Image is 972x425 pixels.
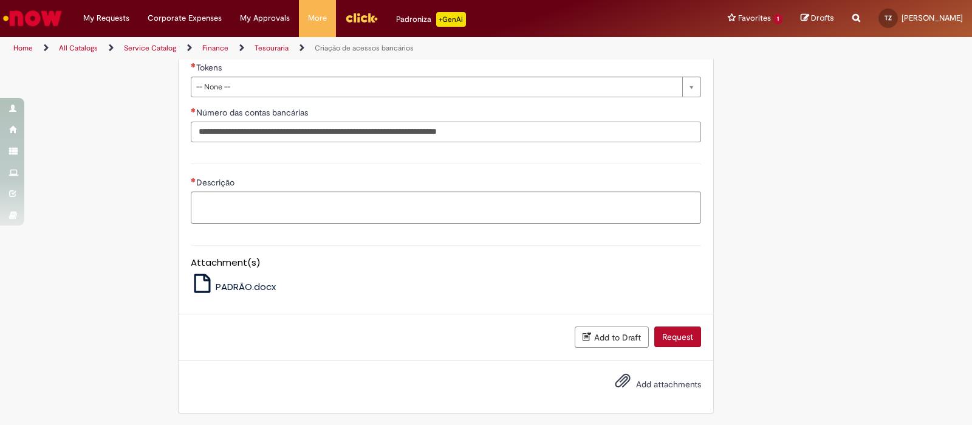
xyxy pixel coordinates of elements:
[202,43,228,53] a: Finance
[191,63,196,67] span: Required
[13,43,33,53] a: Home
[216,280,276,293] span: PADRÃO.docx
[811,12,834,24] span: Drafts
[612,370,634,398] button: Add attachments
[801,13,834,24] a: Drafts
[191,280,276,293] a: PADRÃO.docx
[191,108,196,112] span: Required
[308,12,327,24] span: More
[773,14,782,24] span: 1
[345,9,378,27] img: click_logo_yellow_360x200.png
[255,43,289,53] a: Tesouraria
[436,12,466,27] p: +GenAi
[196,107,310,118] span: Número das contas bancárias
[738,12,771,24] span: Favorites
[654,327,701,347] button: Request
[191,122,701,142] input: Número das contas bancárias
[83,12,129,24] span: My Requests
[636,379,701,390] span: Add attachments
[59,43,98,53] a: All Catalogs
[191,178,196,182] span: Required
[196,62,224,73] span: Tokens
[315,43,414,53] a: Criação de acessos bancários
[9,37,639,60] ul: Page breadcrumbs
[124,43,176,53] a: Service Catalog
[240,12,290,24] span: My Approvals
[148,12,222,24] span: Corporate Expenses
[191,258,701,268] h5: Attachment(s)
[902,13,963,23] span: [PERSON_NAME]
[196,177,237,188] span: Descrição
[196,77,676,97] span: -- None --
[575,327,649,348] button: Add to Draft
[885,14,892,22] span: TZ
[396,12,466,27] div: Padroniza
[1,6,64,30] img: ServiceNow
[191,192,701,224] textarea: Descrição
